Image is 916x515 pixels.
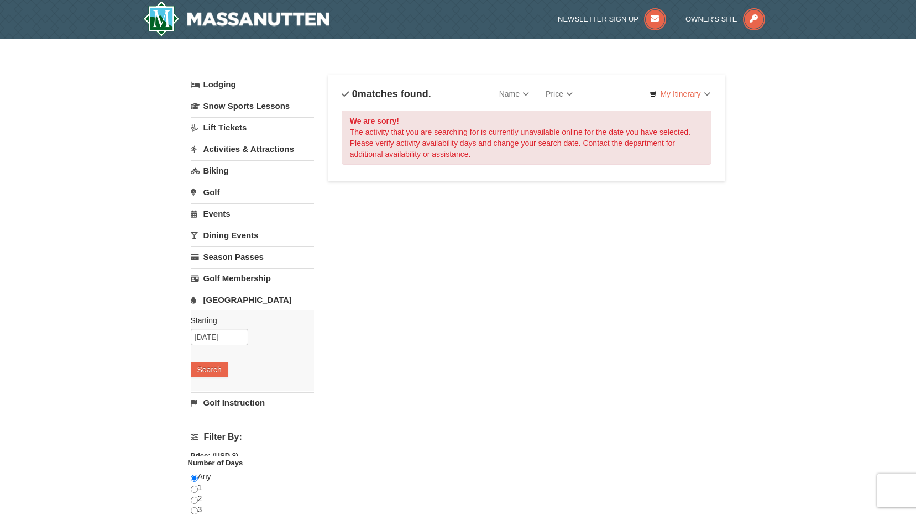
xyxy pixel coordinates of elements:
a: Massanutten Resort [143,1,330,36]
a: Price [537,83,581,105]
a: Activities & Attractions [191,139,314,159]
img: Massanutten Resort Logo [143,1,330,36]
strong: We are sorry! [350,117,399,125]
a: Season Passes [191,246,314,267]
a: Events [191,203,314,224]
a: Golf [191,182,314,202]
a: Lift Tickets [191,117,314,138]
a: Lodging [191,75,314,94]
span: Newsletter Sign Up [558,15,638,23]
a: Name [491,83,537,105]
button: Search [191,362,228,377]
a: Golf Membership [191,268,314,288]
a: Dining Events [191,225,314,245]
h4: Filter By: [191,432,314,442]
label: Starting [191,315,306,326]
a: [GEOGRAPHIC_DATA] [191,290,314,310]
strong: Price: (USD $) [191,451,239,460]
strong: Number of Days [188,459,243,467]
a: My Itinerary [642,86,717,102]
a: Newsletter Sign Up [558,15,666,23]
div: The activity that you are searching for is currently unavailable online for the date you have sel... [342,111,712,165]
a: Golf Instruction [191,392,314,413]
a: Biking [191,160,314,181]
a: Snow Sports Lessons [191,96,314,116]
span: Owner's Site [685,15,737,23]
a: Owner's Site [685,15,765,23]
